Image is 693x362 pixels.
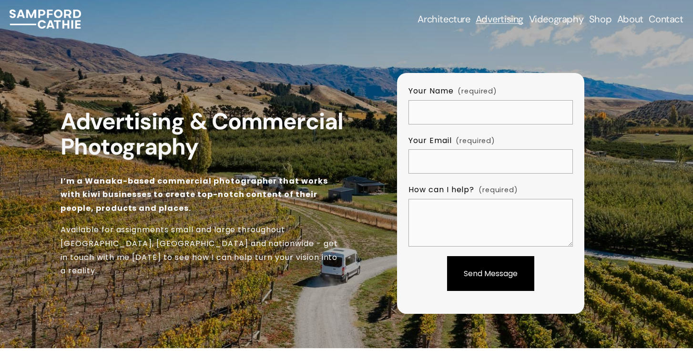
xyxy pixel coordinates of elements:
[408,134,452,148] span: Your Email
[479,184,518,197] span: (required)
[61,223,344,278] p: Available for assignments small and large throughout [GEOGRAPHIC_DATA], [GEOGRAPHIC_DATA] and nat...
[617,12,643,26] a: About
[418,13,470,25] span: Architecture
[61,176,330,214] strong: I’m a Wanaka-based commercial photographer that works with kiwi businesses to create top-notch co...
[589,12,611,26] a: Shop
[408,183,474,197] span: How can I help?
[476,13,523,25] span: Advertising
[61,106,348,162] strong: Advertising & Commercial Photography
[447,256,534,291] button: Send MessageSend Message
[529,12,584,26] a: Videography
[458,85,497,98] span: (required)
[10,10,81,29] img: Sampford Cathie Photo + Video
[476,12,523,26] a: folder dropdown
[464,268,518,279] span: Send Message
[408,84,454,98] span: Your Name
[649,12,683,26] a: Contact
[456,135,495,147] span: (required)
[418,12,470,26] a: folder dropdown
